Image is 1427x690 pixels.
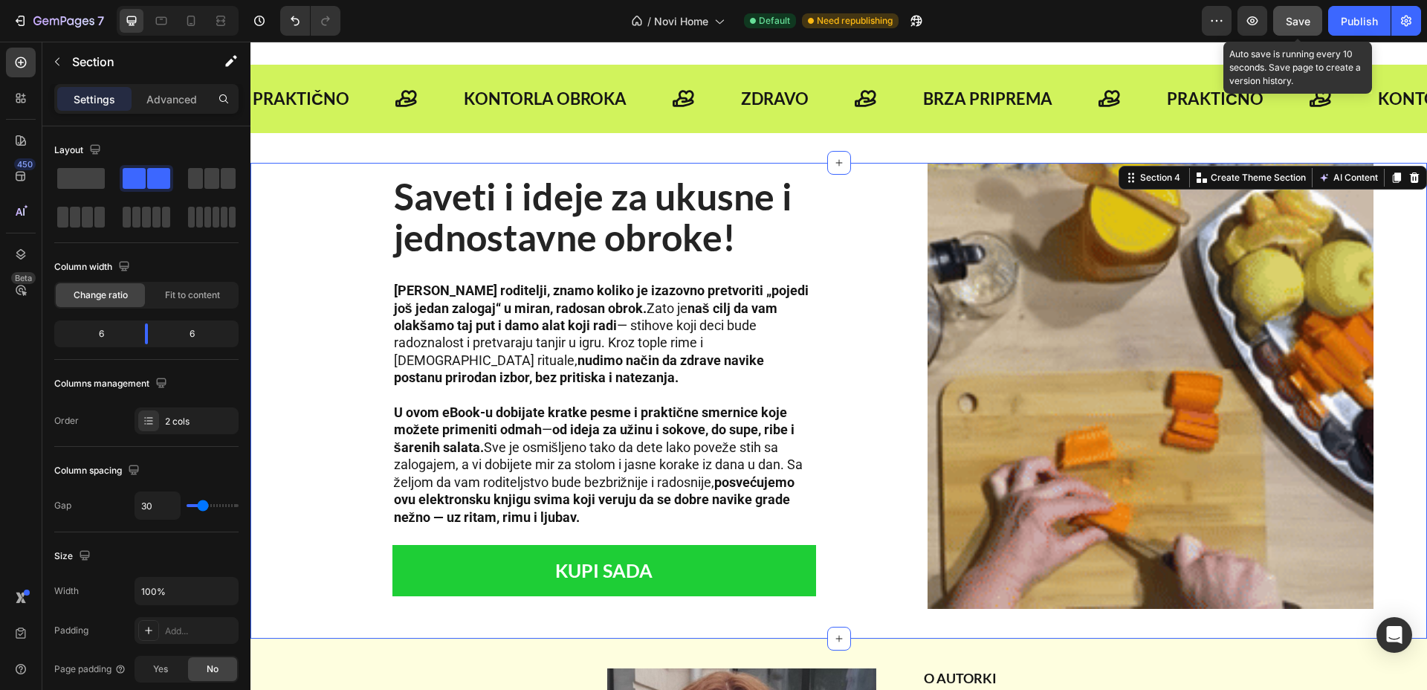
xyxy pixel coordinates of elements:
[143,241,558,274] strong: [PERSON_NAME] roditelji, znamo koliko je izazovno pretvoriti „pojedi još jedan zalogaj“ u miran, ...
[11,272,36,284] div: Beta
[135,578,238,604] input: Auto
[165,288,220,302] span: Fit to content
[72,53,194,71] p: Section
[153,662,168,676] span: Yes
[759,14,790,28] span: Default
[54,461,143,481] div: Column spacing
[54,141,104,161] div: Layout
[1376,617,1412,653] div: Open Intercom Messenger
[54,584,79,598] div: Width
[54,624,88,637] div: Padding
[74,91,115,107] p: Settings
[143,433,544,483] strong: posvećujemo ovu elektronsku knjigu svima koji veruju da se dobre navike grade nežno — uz ritam, r...
[143,380,544,413] strong: od ideja za užinu i sokove, do supe, ribe i šarenih salata.
[74,288,128,302] span: Change ratio
[54,374,170,394] div: Columns management
[143,363,537,396] strong: U ovom eBook-u dobijate kratke pesme i praktične smernice koje možete primeniti odmah
[817,14,893,28] span: Need republishing
[143,240,564,484] p: Zato je — stihove koji deci bude radoznalost i pretvaraju tanjir u igru. Kroz tople rime i [DEMOG...
[1286,15,1310,28] span: Save
[207,662,219,676] span: No
[1127,47,1290,67] strong: KONTORLA OBROKA
[887,129,933,143] div: Section 4
[54,257,133,277] div: Column width
[142,503,566,555] a: KUPI SADA
[280,6,340,36] div: Undo/Redo
[165,625,235,638] div: Add...
[14,158,36,170] div: 450
[146,91,197,107] p: Advanced
[143,132,542,218] strong: Saveti i ideje za ukusne i jednostavne obroke!
[654,13,708,29] span: Novi Home
[916,42,1013,72] p: Praktično
[1328,6,1391,36] button: Publish
[54,499,71,512] div: Gap
[135,492,180,519] input: Auto
[677,121,1123,567] img: gempages_584660818218451828-3b6cc09a-d381-4fcd-93c1-1146bd10032c.gif
[57,323,133,344] div: 6
[305,512,402,546] p: KUPI SADA
[143,311,514,344] strong: nudimo način da zdrave navike postanu prirodan izbor, bez pritiska i natezanja.
[1065,127,1130,145] button: AI Content
[54,546,94,567] div: Size
[160,323,236,344] div: 6
[250,42,1427,690] iframe: Design area
[491,47,558,67] strong: Zdravo
[165,415,235,428] div: 2 cols
[673,628,1033,645] p: O autorki
[960,129,1055,143] p: Create Theme Section
[54,414,79,428] div: Order
[1273,6,1322,36] button: Save
[1341,13,1378,29] div: Publish
[97,12,104,30] p: 7
[647,13,651,29] span: /
[54,662,126,676] div: Page padding
[673,47,802,67] strong: BRZA PRIPREMA
[6,6,111,36] button: 7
